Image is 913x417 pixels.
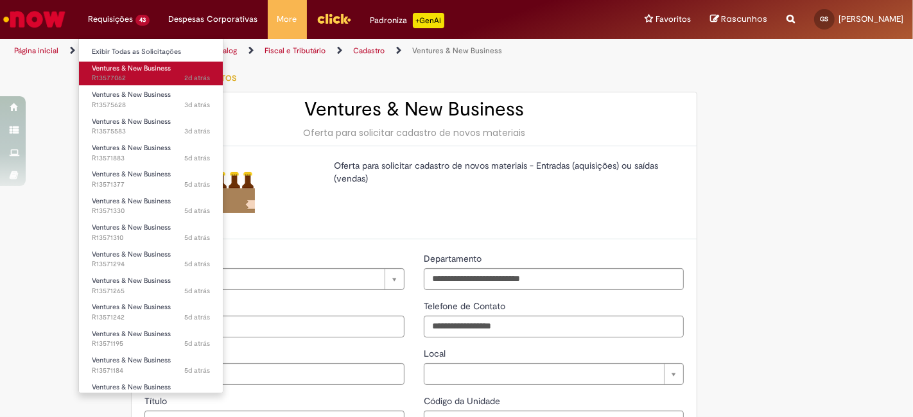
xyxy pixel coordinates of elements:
ul: Trilhas de página [10,39,599,63]
a: Limpar campo Local [424,363,684,385]
img: click_logo_yellow_360x200.png [317,9,351,28]
a: Aberto R13575583 : Ventures & New Business [79,115,223,139]
div: Oferta para solicitar cadastro de novos materiais [144,126,684,139]
span: R13571310 [92,233,210,243]
time: 26/09/2025 15:46:49 [184,233,210,243]
a: Rascunhos [710,13,767,26]
a: Aberto R13571377 : Ventures & New Business [79,167,223,191]
time: 26/09/2025 15:51:39 [184,206,210,216]
span: Código da Unidade [424,395,503,407]
img: Ventures & New Business [214,172,255,213]
a: Aberto R13571184 : Ventures & New Business [79,353,223,377]
span: R13575583 [92,126,210,137]
span: R13575628 [92,100,210,110]
time: 26/09/2025 15:44:24 [184,259,210,269]
span: 5d atrás [184,339,210,348]
span: Departamento [424,253,484,264]
p: Oferta para solicitar cadastro de novos materiais - Entradas (aquisições) ou saídas (vendas) [334,159,674,185]
time: 29/09/2025 10:09:25 [184,126,210,136]
a: Cadastro [353,46,385,56]
span: 5d atrás [184,366,210,375]
span: Ventures & New Business [92,302,171,312]
span: Ventures & New Business [92,90,171,99]
a: Ventures & New Business [412,46,502,56]
span: Local [424,348,448,359]
a: Aberto R13571242 : Ventures & New Business [79,300,223,324]
img: ServiceNow [1,6,67,32]
span: 5d atrás [184,286,210,296]
span: R13571330 [92,206,210,216]
span: R13571883 [92,153,210,164]
span: Ventures & New Business [92,196,171,206]
a: Aberto R13571330 : Ventures & New Business [79,194,223,218]
span: Ventures & New Business [92,223,171,232]
span: 43 [135,15,150,26]
a: Aberto R13571883 : Ventures & New Business [79,141,223,165]
time: 26/09/2025 15:39:06 [184,286,210,296]
a: Aberto R13571310 : Ventures & New Business [79,221,223,244]
a: Aberto R13568146 : Ventures & New Business [79,380,223,404]
input: ID [144,316,404,337]
a: Página inicial [14,46,58,56]
input: Departamento [424,268,684,290]
span: Telefone de Contato [424,300,508,312]
span: Ventures & New Business [92,250,171,259]
span: R13577062 [92,73,210,83]
span: Título [144,395,170,407]
input: Email [144,363,404,385]
span: Ventures & New Business [92,329,171,339]
span: Favoritos [656,13,691,26]
span: R13571242 [92,312,210,323]
ul: Requisições [78,38,223,393]
span: 5d atrás [184,206,210,216]
span: R13571195 [92,339,210,349]
a: Limpar campo Favorecido [144,268,404,290]
span: 3d atrás [184,100,210,110]
span: R13571265 [92,286,210,296]
span: Ventures & New Business [92,117,171,126]
span: Requisições [88,13,133,26]
span: R13568146 [92,392,210,402]
span: Rascunhos [721,13,767,25]
span: 3d atrás [184,126,210,136]
a: Aberto R13571265 : Ventures & New Business [79,274,223,298]
div: Padroniza [370,13,444,28]
span: Ventures & New Business [92,382,171,392]
a: Aberto R13571195 : Ventures & New Business [79,327,223,351]
span: Ventures & New Business [92,355,171,365]
time: 25/09/2025 17:12:53 [184,392,210,402]
time: 29/09/2025 13:59:11 [184,73,210,83]
span: 5d atrás [184,233,210,243]
span: 5d atrás [184,180,210,189]
span: Ventures & New Business [92,143,171,153]
h2: Ventures & New Business [144,99,684,120]
span: [PERSON_NAME] [839,13,903,24]
span: 5d atrás [184,312,210,322]
span: More [277,13,297,26]
a: Exibir Todas as Solicitações [79,45,223,59]
span: Ventures & New Business [92,169,171,179]
p: +GenAi [413,13,444,28]
span: Ventures & New Business [92,276,171,285]
span: Despesas Corporativas [169,13,258,26]
span: R13571294 [92,259,210,269]
span: 6d atrás [184,392,210,402]
a: Aberto R13577062 : Ventures & New Business [79,62,223,85]
span: 5d atrás [184,259,210,269]
a: Aberto R13575628 : Ventures & New Business [79,88,223,112]
time: 26/09/2025 15:25:22 [184,366,210,375]
time: 29/09/2025 10:15:50 [184,100,210,110]
span: 5d atrás [184,153,210,163]
time: 26/09/2025 15:35:51 [184,312,210,322]
span: Ventures & New Business [92,64,171,73]
time: 26/09/2025 15:58:03 [184,180,210,189]
a: Fiscal e Tributário [265,46,326,56]
span: GS [821,15,829,23]
span: R13571184 [92,366,210,376]
span: 2d atrás [184,73,210,83]
time: 26/09/2025 17:01:31 [184,153,210,163]
span: R13571377 [92,180,210,190]
input: Telefone de Contato [424,316,684,337]
a: Aberto R13571294 : Ventures & New Business [79,248,223,271]
time: 26/09/2025 15:27:26 [184,339,210,348]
